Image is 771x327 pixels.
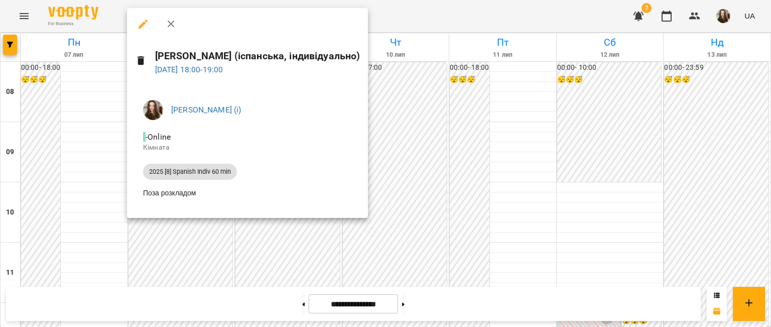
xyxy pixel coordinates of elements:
a: [PERSON_NAME] (і) [171,105,241,115]
img: f828951e34a2a7ae30fa923eeeaf7e77.jpg [143,100,163,120]
li: Поза розкладом [135,184,360,202]
h6: [PERSON_NAME] (іспанська, індивідуально) [155,48,360,64]
a: [DATE] 18:00-19:00 [155,65,223,74]
span: 2025 [8] Spanish Indiv 60 min [143,167,237,176]
p: Кімната [143,143,352,153]
span: - Online [143,132,173,142]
